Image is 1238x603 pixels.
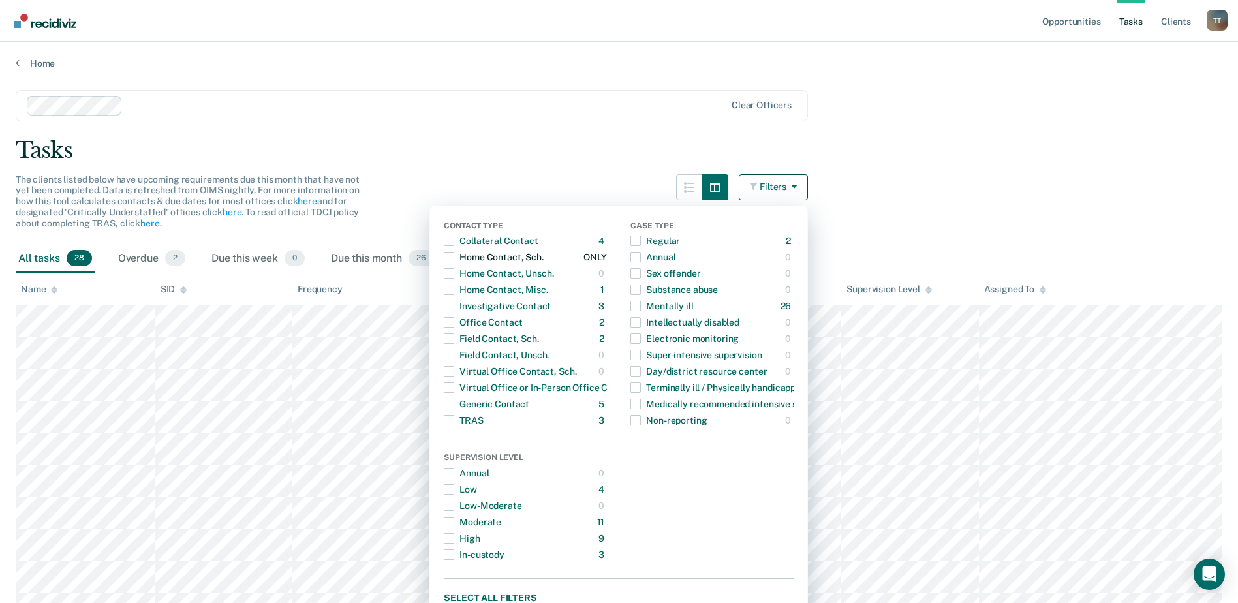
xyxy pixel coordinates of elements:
div: Due this month26 [328,245,437,273]
div: All tasks28 [16,245,95,273]
div: Field Contact, Unsch. [444,345,549,365]
div: Electronic monitoring [630,328,739,349]
div: Virtual Office Contact, Sch. [444,361,576,382]
div: Annual [444,463,489,484]
div: Office Contact [444,312,523,333]
div: 3 [598,544,607,565]
a: here [223,207,241,217]
div: 26 [781,296,794,317]
div: Field Contact, Sch. [444,328,538,349]
div: 5 [598,394,607,414]
div: 9 [598,528,607,549]
div: Super-intensive supervision [630,345,762,365]
div: 1 [600,279,607,300]
div: Home Contact, Misc. [444,279,548,300]
div: 4 [598,230,607,251]
div: Day/district resource center [630,361,767,382]
div: High [444,528,480,549]
div: 0 [785,247,794,268]
div: Assigned To [984,284,1046,295]
div: Terminally ill / Physically handicapped [630,377,806,398]
div: 2 [599,328,607,349]
div: 0 [785,312,794,333]
div: 3 [598,410,607,431]
div: 0 [785,328,794,349]
div: Overdue2 [116,245,188,273]
a: here [298,196,317,206]
a: Home [16,57,1222,69]
div: Investigative Contact [444,296,551,317]
div: 0 [785,345,794,365]
div: 0 [785,361,794,382]
div: Regular [630,230,680,251]
div: Supervision Level [846,284,932,295]
div: Tasks [16,137,1222,164]
div: 0 [598,345,607,365]
div: Contact Type [444,221,607,233]
a: here [140,218,159,228]
div: 0 [785,279,794,300]
div: T T [1207,10,1228,31]
div: 4 [598,479,607,500]
div: Medically recommended intensive supervision [630,394,840,414]
div: 0 [785,410,794,431]
div: In-custody [444,544,504,565]
div: 3 [598,296,607,317]
div: Mentally ill [630,296,693,317]
div: Substance abuse [630,279,718,300]
div: Intellectually disabled [630,312,739,333]
div: 2 [599,312,607,333]
div: Sex offender [630,263,700,284]
div: 11 [597,512,608,533]
div: Moderate [444,512,501,533]
div: Case Type [630,221,794,233]
span: 0 [285,250,305,267]
div: TRAS [444,410,483,431]
div: SID [161,284,187,295]
div: Open Intercom Messenger [1194,559,1225,590]
div: 0 [785,263,794,284]
button: Filters [739,174,808,200]
div: Frequency [298,284,343,295]
span: 28 [67,250,92,267]
div: Virtual Office or In-Person Office Contact [444,377,636,398]
div: Home Contact, Unsch. [444,263,553,284]
div: Due this week0 [209,245,307,273]
div: Low-Moderate [444,495,521,516]
div: 2 [786,230,794,251]
div: Annual [630,247,675,268]
div: Name [21,284,57,295]
button: Profile dropdown button [1207,10,1228,31]
div: Supervision Level [444,453,607,465]
div: Collateral Contact [444,230,538,251]
div: 0 [598,463,607,484]
div: Home Contact, Sch. [444,247,543,268]
img: Recidiviz [14,14,76,28]
div: Clear officers [732,100,792,111]
div: Generic Contact [444,394,529,414]
div: Non-reporting [630,410,707,431]
div: 0 [598,495,607,516]
div: ONLY [583,247,607,268]
div: 0 [598,361,607,382]
div: Low [444,479,477,500]
div: 0 [598,263,607,284]
span: 2 [165,250,185,267]
span: The clients listed below have upcoming requirements due this month that have not yet been complet... [16,174,360,228]
span: 26 [409,250,434,267]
